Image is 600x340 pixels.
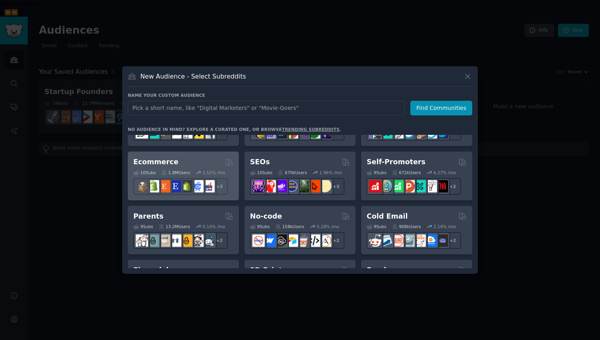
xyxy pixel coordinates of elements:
img: EmailOutreach [436,234,448,247]
div: 158k Users [275,224,304,229]
div: 0.14 % /mo [203,224,225,229]
img: Parents [202,234,215,247]
div: 10 Sub s [250,170,272,175]
div: 670k Users [278,170,307,175]
img: NoCodeSaaS [275,234,287,247]
h2: No-code [250,211,282,221]
div: 908k Users [392,224,421,229]
h2: Cold Email [367,211,408,221]
h2: Financial Independence [133,265,222,285]
div: + 2 [328,232,344,249]
h2: Self-Promoters [367,157,425,167]
div: 5.28 % /mo [317,224,339,229]
img: selfpromotion [391,180,404,192]
img: alphaandbetausers [413,180,426,192]
img: betatests [425,180,437,192]
div: + 3 [328,178,344,195]
img: Airtable [286,234,298,247]
div: + 2 [444,232,461,249]
img: SEO_cases [286,180,298,192]
img: SingleParents [147,234,159,247]
h3: Name your custom audience [128,92,472,98]
div: + 2 [211,232,228,249]
h2: Parents [133,211,163,221]
img: AppIdeas [380,180,392,192]
img: toddlers [169,234,181,247]
div: 9 Sub s [367,224,387,229]
img: LeadGeneration [391,234,404,247]
img: webflow [263,234,276,247]
img: beyondthebump [158,234,170,247]
img: B2BSaaS [425,234,437,247]
img: youtubepromotion [369,180,381,192]
div: 672k Users [392,170,421,175]
img: TestMyApp [436,180,448,192]
img: reviewmyshopify [180,180,192,192]
input: Pick a short name, like "Digital Marketers" or "Movie-Goers" [128,101,405,115]
div: 1.52 % /mo [203,170,225,175]
img: NewParents [180,234,192,247]
img: coldemail [402,234,415,247]
h2: Freelancers [367,265,412,275]
img: EtsySellers [169,180,181,192]
img: parentsofmultiples [191,234,204,247]
div: 9 Sub s [250,224,270,229]
img: sales [369,234,381,247]
img: NoCodeMovement [308,234,320,247]
img: shopify [147,180,159,192]
img: seogrowth [275,180,287,192]
div: 2.14 % /mo [433,224,456,229]
img: nocodelowcode [297,234,309,247]
div: 1.96 % /mo [319,170,342,175]
img: nocode [252,234,265,247]
h2: 3D Printers [250,265,294,275]
img: daddit [136,234,148,247]
div: + 2 [444,178,461,195]
div: 10 Sub s [133,170,156,175]
div: 13.2M Users [159,224,190,229]
img: ProductHunters [402,180,415,192]
img: dropship [136,180,148,192]
img: The_SEO [319,180,331,192]
a: trending subreddits [282,127,339,132]
div: 9 Sub s [133,224,153,229]
img: b2b_sales [413,234,426,247]
div: 9 Sub s [367,170,387,175]
img: Etsy [158,180,170,192]
img: Local_SEO [297,180,309,192]
div: 6.27 % /mo [433,170,456,175]
img: TechSEO [263,180,276,192]
div: + 3 [211,178,228,195]
img: Adalo [319,234,331,247]
button: Find Communities [410,101,472,115]
div: 1.8M Users [161,170,190,175]
img: Emailmarketing [380,234,392,247]
h2: Ecommerce [133,157,179,167]
img: ecommerce_growth [202,180,215,192]
img: GoogleSearchConsole [308,180,320,192]
div: No audience in mind? Explore a curated one, or browse . [128,127,341,132]
h3: New Audience - Select Subreddits [140,72,246,81]
h2: SEOs [250,157,270,167]
img: SEO_Digital_Marketing [252,180,265,192]
img: ecommercemarketing [191,180,204,192]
